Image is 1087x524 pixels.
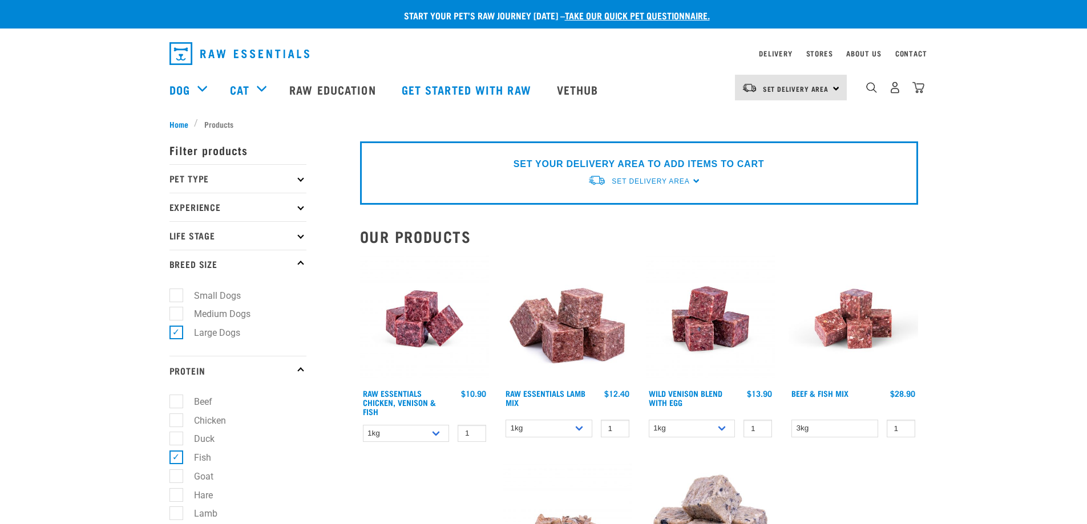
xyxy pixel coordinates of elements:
img: Beef Mackerel 1 [789,254,918,384]
a: Vethub [545,67,613,112]
a: Cat [230,81,249,98]
nav: breadcrumbs [169,118,918,130]
img: Raw Essentials Logo [169,42,309,65]
span: Home [169,118,188,130]
a: Stores [806,51,833,55]
img: van-moving.png [588,174,606,186]
label: Hare [176,488,217,502]
label: Beef [176,395,217,409]
img: van-moving.png [742,83,757,93]
p: SET YOUR DELIVERY AREA TO ADD ITEMS TO CART [514,157,764,171]
p: Experience [169,193,306,221]
input: 1 [887,420,915,437]
div: $13.90 [747,389,772,398]
a: Raw Essentials Chicken, Venison & Fish [363,391,436,413]
img: Venison Egg 1616 [646,254,775,384]
span: Set Delivery Area [612,177,689,185]
img: home-icon-1@2x.png [866,82,877,93]
a: Dog [169,81,190,98]
a: Raw Education [278,67,390,112]
img: Chicken Venison mix 1655 [360,254,490,384]
img: home-icon@2x.png [912,82,924,94]
img: ?1041 RE Lamb Mix 01 [503,254,632,384]
input: 1 [601,420,629,437]
div: $28.90 [890,389,915,398]
label: Fish [176,450,216,465]
p: Breed Size [169,250,306,278]
div: $12.40 [604,389,629,398]
input: 1 [458,425,486,442]
a: Raw Essentials Lamb Mix [506,391,585,404]
a: Delivery [759,51,792,55]
a: Contact [895,51,927,55]
p: Protein [169,356,306,384]
label: Small Dogs [176,289,245,303]
label: Lamb [176,506,222,521]
label: Duck [176,432,219,446]
h2: Our Products [360,228,918,245]
a: take our quick pet questionnaire. [565,13,710,18]
div: $10.90 [461,389,486,398]
span: Set Delivery Area [763,87,829,91]
p: Filter products [169,136,306,164]
img: user.png [889,82,901,94]
a: Beef & Fish Mix [791,391,848,395]
label: Chicken [176,413,231,428]
a: Wild Venison Blend with Egg [649,391,722,404]
nav: dropdown navigation [160,38,927,70]
label: Goat [176,469,218,484]
p: Pet Type [169,164,306,193]
a: About Us [846,51,881,55]
label: Medium Dogs [176,307,255,321]
a: Home [169,118,195,130]
label: Large Dogs [176,326,245,340]
p: Life Stage [169,221,306,250]
input: 1 [743,420,772,437]
a: Get started with Raw [390,67,545,112]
